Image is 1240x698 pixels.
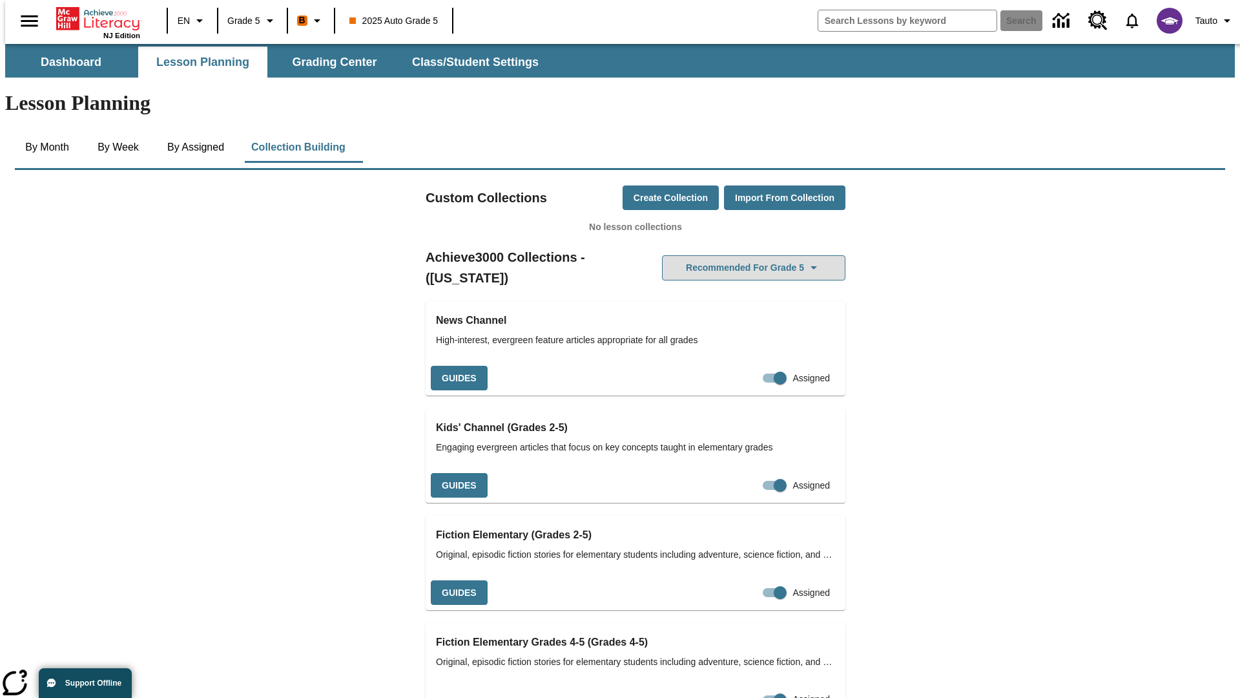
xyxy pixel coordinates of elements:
[818,10,997,31] input: search field
[662,255,845,280] button: Recommended for Grade 5
[172,9,213,32] button: Language: EN, Select a language
[1115,4,1149,37] a: Notifications
[56,6,140,32] a: Home
[56,5,140,39] div: Home
[436,333,835,347] span: High-interest, evergreen feature articles appropriate for all grades
[402,47,549,78] button: Class/Student Settings
[792,372,830,385] span: Assigned
[157,132,234,163] button: By Assigned
[724,185,845,211] button: Import from Collection
[299,12,305,28] span: B
[436,548,835,562] span: Original, episodic fiction stories for elementary students including adventure, science fiction, ...
[349,14,439,28] span: 2025 Auto Grade 5
[436,441,835,454] span: Engaging evergreen articles that focus on key concepts taught in elementary grades
[1080,3,1115,38] a: Resource Center, Will open in new tab
[431,580,488,606] button: Guides
[241,132,356,163] button: Collection Building
[436,312,835,330] h3: News Channel
[426,187,547,208] h2: Custom Collections
[86,132,150,163] button: By Week
[178,14,190,28] span: EN
[436,526,835,544] h3: Fiction Elementary (Grades 2-5)
[15,132,79,163] button: By Month
[426,247,635,288] h2: Achieve3000 Collections - ([US_STATE])
[426,220,845,234] p: No lesson collections
[39,668,132,698] button: Support Offline
[792,586,830,600] span: Assigned
[103,32,140,39] span: NJ Edition
[1157,8,1183,34] img: avatar image
[138,47,267,78] button: Lesson Planning
[436,655,835,669] span: Original, episodic fiction stories for elementary students including adventure, science fiction, ...
[227,14,260,28] span: Grade 5
[431,473,488,498] button: Guides
[292,9,330,32] button: Boost Class color is orange. Change class color
[5,91,1235,115] h1: Lesson Planning
[623,185,719,211] button: Create Collection
[436,419,835,437] h3: Kids' Channel (Grades 2-5)
[431,366,488,391] button: Guides
[6,47,136,78] button: Dashboard
[1195,14,1217,28] span: Tauto
[65,679,121,688] span: Support Offline
[222,9,283,32] button: Grade: Grade 5, Select a grade
[10,2,48,40] button: Open side menu
[1190,9,1240,32] button: Profile/Settings
[1045,3,1080,39] a: Data Center
[436,633,835,651] h3: Fiction Elementary Grades 4-5 (Grades 4-5)
[5,44,1235,78] div: SubNavbar
[1149,4,1190,37] button: Select a new avatar
[5,47,550,78] div: SubNavbar
[270,47,399,78] button: Grading Center
[792,479,830,492] span: Assigned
